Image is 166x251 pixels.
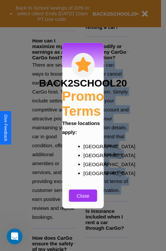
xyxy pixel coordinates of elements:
[83,168,96,177] p: [GEOGRAPHIC_DATA]
[83,151,96,159] p: [GEOGRAPHIC_DATA]
[83,159,96,168] p: [GEOGRAPHIC_DATA]
[62,89,104,118] h2: Promo Terms
[62,120,100,135] b: These locations apply:
[69,189,97,202] button: Close
[83,142,96,151] p: [GEOGRAPHIC_DATA]
[7,228,23,244] iframe: Intercom live chat
[3,114,8,141] div: Give Feedback
[39,77,127,89] h3: BACK2SCHOOL20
